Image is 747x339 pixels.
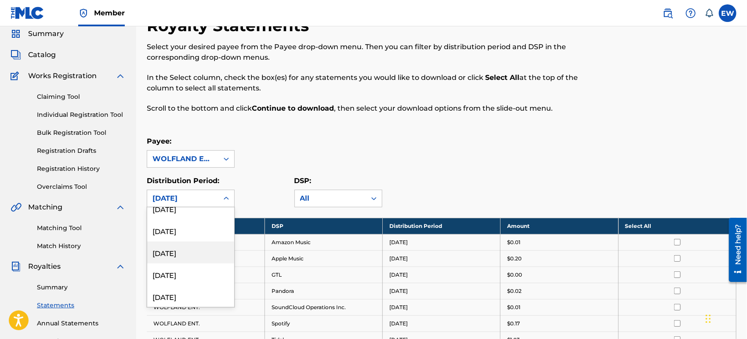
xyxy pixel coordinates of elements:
img: Top Rightsholder [78,8,89,18]
img: expand [115,202,126,213]
span: Royalties [28,261,61,272]
p: $0.01 [507,238,520,246]
td: GTL [265,267,382,283]
p: $0.20 [507,255,522,263]
a: Bulk Registration Tool [37,128,126,137]
th: Distribution Period [383,218,500,234]
img: Royalties [11,261,21,272]
td: [DATE] [383,283,500,299]
td: [DATE] [383,299,500,315]
label: Payee: [147,137,171,145]
label: Distribution Period: [147,177,219,185]
td: [DATE] [383,234,500,250]
img: help [685,8,696,18]
a: Overclaims Tool [37,182,126,191]
a: Matching Tool [37,224,126,233]
div: Help [682,4,700,22]
div: Notifications [705,9,714,18]
strong: Select All [485,73,519,82]
p: $0.17 [507,320,520,328]
a: Statements [37,301,126,310]
p: Scroll to the bottom and click , then select your download options from the slide-out menu. [147,103,601,114]
td: Spotify [265,315,382,332]
td: Amazon Music [265,234,382,250]
div: WOLFLAND ENT. [152,154,213,164]
img: Works Registration [11,71,22,81]
th: DSP [265,218,382,234]
p: $0.00 [507,271,522,279]
p: $0.02 [507,287,522,295]
a: CatalogCatalog [11,50,56,60]
span: Matching [28,202,62,213]
a: Summary [37,283,126,292]
img: expand [115,71,126,81]
span: Summary [28,29,64,39]
td: SoundCloud Operations Inc. [265,299,382,315]
a: Annual Statements [37,319,126,328]
a: SummarySummary [11,29,64,39]
div: User Menu [719,4,736,22]
div: [DATE] [147,198,234,220]
img: expand [115,261,126,272]
td: WOLFLAND ENT. [147,315,265,332]
a: Public Search [659,4,677,22]
a: Registration History [37,164,126,173]
div: [DATE] [147,242,234,263]
img: Matching [11,202,22,213]
td: [DATE] [383,267,500,283]
img: MLC Logo [11,7,44,19]
p: In the Select column, check the box(es) for any statements you would like to download or click at... [147,72,601,94]
iframe: Chat Widget [703,297,747,339]
iframe: Resource Center [722,214,747,285]
span: Works Registration [28,71,97,81]
span: Member [94,8,125,18]
img: Summary [11,29,21,39]
div: [DATE] [152,193,213,204]
strong: Continue to download [252,104,334,112]
img: search [663,8,673,18]
p: Select your desired payee from the Payee drop-down menu. Then you can filter by distribution peri... [147,42,601,63]
th: Amount [500,218,618,234]
div: [DATE] [147,285,234,307]
td: [DATE] [383,250,500,267]
a: Individual Registration Tool [37,110,126,119]
p: $0.01 [507,303,520,311]
div: All [300,193,361,204]
a: Registration Drafts [37,146,126,155]
a: Match History [37,242,126,251]
a: Claiming Tool [37,92,126,101]
img: Catalog [11,50,21,60]
td: [DATE] [383,315,500,332]
div: [DATE] [147,263,234,285]
td: Apple Music [265,250,382,267]
th: Select All [618,218,736,234]
div: [DATE] [147,220,234,242]
label: DSP: [294,177,312,185]
div: Drag [706,306,711,332]
span: Catalog [28,50,56,60]
td: Pandora [265,283,382,299]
